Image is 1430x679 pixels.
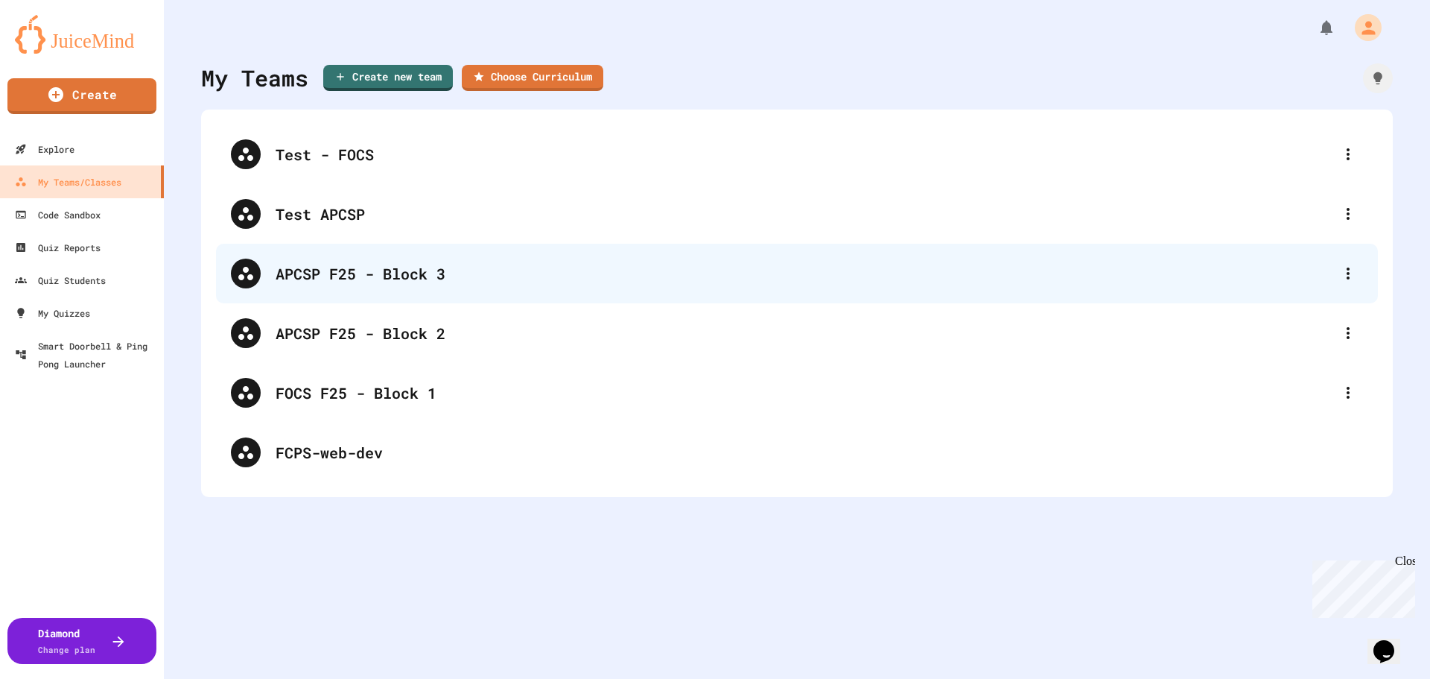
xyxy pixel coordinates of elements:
div: Chat with us now!Close [6,6,103,95]
div: APCSP F25 - Block 2 [276,322,1333,344]
div: Smart Doorbell & Ping Pong Launcher [15,337,158,373]
div: APCSP F25 - Block 3 [276,262,1333,285]
div: Code Sandbox [15,206,101,224]
button: DiamondChange plan [7,618,156,664]
div: Quiz Reports [15,239,101,256]
div: Test - FOCS [276,143,1333,165]
div: How it works [1363,63,1393,93]
span: Change plan [38,644,95,655]
a: Choose Curriculum [462,65,603,91]
div: My Teams/Classes [15,173,121,191]
div: FCPS-web-dev [216,423,1378,482]
iframe: chat widget [1367,619,1415,664]
div: Explore [15,140,74,158]
a: Create [7,78,156,114]
div: Diamond [38,625,95,657]
a: Create new team [323,65,453,91]
div: Quiz Students [15,271,106,289]
div: My Notifications [1290,15,1339,40]
div: Test - FOCS [216,124,1378,184]
div: FCPS-web-dev [276,441,1363,464]
div: My Account [1339,10,1385,45]
div: Test APCSP [276,203,1333,225]
div: APCSP F25 - Block 3 [216,244,1378,303]
div: APCSP F25 - Block 2 [216,303,1378,363]
div: Test APCSP [216,184,1378,244]
div: FOCS F25 - Block 1 [276,382,1333,404]
img: logo-orange.svg [15,15,149,54]
div: My Quizzes [15,304,90,322]
div: FOCS F25 - Block 1 [216,363,1378,423]
div: My Teams [201,61,308,95]
iframe: chat widget [1306,555,1415,618]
